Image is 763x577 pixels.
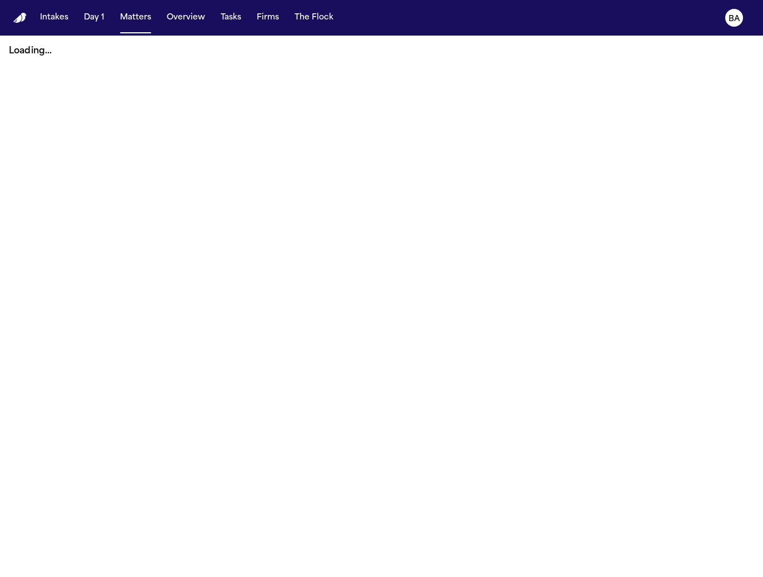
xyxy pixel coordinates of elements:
a: Home [13,13,27,23]
button: The Flock [290,8,338,28]
button: Firms [252,8,283,28]
button: Overview [162,8,210,28]
p: Loading... [9,44,754,58]
button: Matters [116,8,156,28]
button: Day 1 [79,8,109,28]
button: Intakes [36,8,73,28]
button: Tasks [216,8,246,28]
img: Finch Logo [13,13,27,23]
text: BA [729,15,740,23]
